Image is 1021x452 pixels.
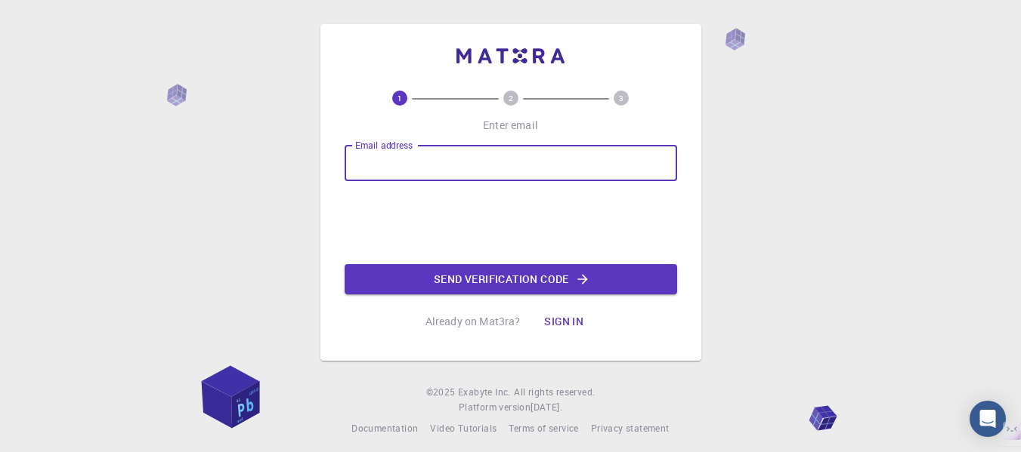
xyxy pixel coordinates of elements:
[531,400,562,415] a: [DATE].
[430,422,497,434] span: Video Tutorials
[591,422,670,434] span: Privacy statement
[396,193,626,252] iframe: reCAPTCHA
[591,421,670,436] a: Privacy statement
[458,386,511,398] span: Exabyte Inc.
[351,421,418,436] a: Documentation
[483,118,538,133] p: Enter email
[458,385,511,400] a: Exabyte Inc.
[351,422,418,434] span: Documentation
[509,421,578,436] a: Terms of service
[459,400,531,415] span: Platform version
[509,422,578,434] span: Terms of service
[514,385,595,400] span: All rights reserved.
[355,139,413,152] label: Email address
[426,385,458,400] span: © 2025
[345,264,677,294] button: Send verification code
[425,314,521,329] p: Already on Mat3ra?
[509,93,513,103] text: 2
[430,421,497,436] a: Video Tutorials
[398,93,402,103] text: 1
[531,401,562,413] span: [DATE] .
[970,401,1006,437] div: Open Intercom Messenger
[532,306,596,337] button: Sign in
[619,93,623,103] text: 3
